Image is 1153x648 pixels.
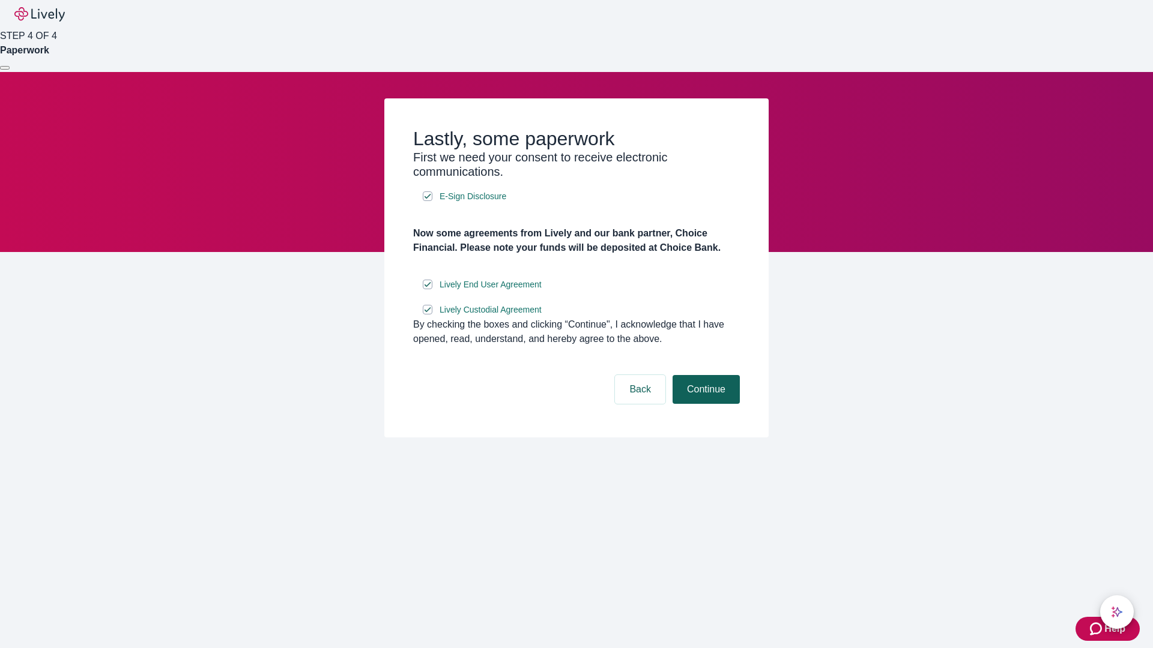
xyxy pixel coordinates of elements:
[437,189,509,204] a: e-sign disclosure document
[1111,606,1123,618] svg: Lively AI Assistant
[440,278,542,291] span: Lively End User Agreement
[413,317,740,346] div: By checking the boxes and clicking “Continue", I acknowledge that I have opened, read, understand...
[440,190,506,203] span: E-Sign Disclosure
[413,226,740,255] h4: Now some agreements from Lively and our bank partner, Choice Financial. Please note your funds wi...
[1104,622,1125,636] span: Help
[437,302,544,317] a: e-sign disclosure document
[437,277,544,292] a: e-sign disclosure document
[440,304,542,316] span: Lively Custodial Agreement
[615,375,665,404] button: Back
[673,375,740,404] button: Continue
[14,7,65,22] img: Lively
[413,127,740,150] h2: Lastly, some paperwork
[1076,617,1140,641] button: Zendesk support iconHelp
[1100,595,1134,629] button: chat
[413,150,740,179] h3: First we need your consent to receive electronic communications.
[1090,622,1104,636] svg: Zendesk support icon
